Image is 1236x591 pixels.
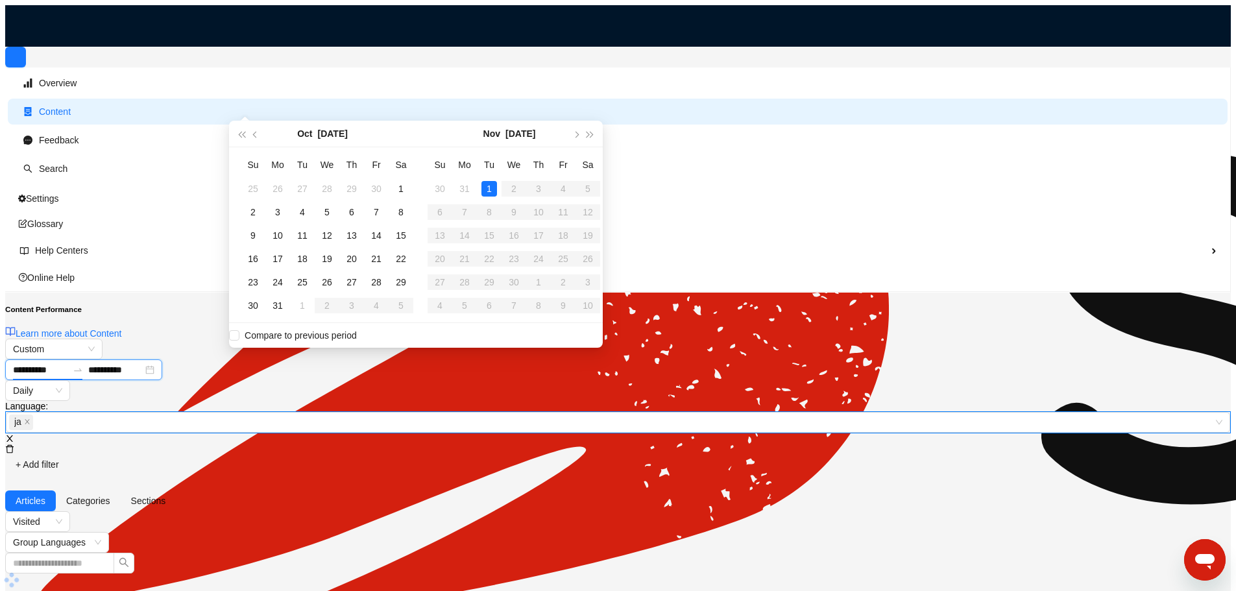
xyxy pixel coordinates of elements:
span: Learn more about Content [16,328,121,339]
button: [DATE] [317,121,347,147]
div: 29 [344,181,359,197]
div: 15 [393,228,409,243]
img: image-link [5,326,16,337]
td: 2022-10-01 [389,177,413,200]
th: Mo [265,152,290,177]
div: 2 [245,204,261,220]
td: 2022-10-03 [265,200,290,224]
span: Custom [13,339,95,359]
td: 2022-10-09 [241,224,265,247]
td: 2022-10-15 [389,224,413,247]
div: 8 [393,204,409,220]
th: Fr [364,152,389,177]
div: 11 [295,228,310,243]
div: 21 [369,251,384,267]
td: 2022-11-01 [290,294,315,317]
div: 28 [369,274,384,290]
td: 2022-10-20 [339,247,364,271]
td: 2022-10-11 [290,224,315,247]
th: Sa [389,152,413,177]
a: Glossary [18,219,63,229]
td: 2022-10-30 [241,294,265,317]
span: signal [23,78,32,88]
span: close [5,434,14,443]
td: 2022-10-23 [241,271,265,294]
div: 24 [270,274,285,290]
th: We [502,152,526,177]
span: ja [14,415,21,430]
div: 25 [245,181,261,197]
span: Content [39,106,71,117]
button: Sections [121,490,176,511]
td: 2022-10-26 [315,271,339,294]
button: + Add filter [5,454,69,475]
td: 2022-10-08 [389,200,413,224]
td: 2022-11-01 [477,177,502,200]
th: Sa [576,152,600,177]
td: 2022-10-21 [364,247,389,271]
td: 2022-10-02 [241,200,265,224]
th: Mo [452,152,477,177]
th: Su [241,152,265,177]
td: 2022-10-06 [339,200,364,224]
span: Categories [66,494,110,508]
button: [DATE] [505,121,535,147]
td: 2022-10-19 [315,247,339,271]
div: 25 [295,274,310,290]
th: Th [339,152,364,177]
div: 14 [369,228,384,243]
div: 20 [344,251,359,267]
div: 29 [393,274,409,290]
div: 26 [270,181,285,197]
td: 2022-10-24 [265,271,290,294]
div: 6 [344,204,359,220]
span: Overview [39,78,77,88]
span: Group Languages [13,533,101,552]
span: search [23,164,32,173]
td: 2022-10-12 [315,224,339,247]
td: 2022-10-14 [364,224,389,247]
span: message [23,136,32,145]
div: 5 [319,204,335,220]
div: 7 [369,204,384,220]
span: Feedback [39,135,79,145]
iframe: メッセージングウィンドウを開くボタン [1184,539,1226,581]
span: Help Centers [35,245,88,256]
td: 2022-10-05 [315,200,339,224]
button: Nov [483,121,500,147]
td: 2022-10-17 [265,247,290,271]
span: Sections [131,494,166,508]
div: 1 [295,298,310,313]
td: 2022-10-28 [364,271,389,294]
div: 18 [295,251,310,267]
span: Compare to previous period [239,328,362,343]
td: 2022-10-10 [265,224,290,247]
th: Tu [477,152,502,177]
span: Language : [5,401,48,411]
td: 2022-09-27 [290,177,315,200]
td: 2022-09-28 [315,177,339,200]
td: 2022-10-31 [265,294,290,317]
td: 2022-10-07 [364,200,389,224]
th: We [315,152,339,177]
div: 4 [295,204,310,220]
div: 19 [319,251,335,267]
td: 2022-09-26 [265,177,290,200]
span: Visited [13,512,62,531]
div: 26 [319,274,335,290]
td: 2022-10-25 [290,271,315,294]
div: 1 [481,181,497,197]
td: 2022-10-30 [428,177,452,200]
span: swap-right [73,365,83,375]
span: Search [39,163,67,174]
td: 2022-10-29 [389,271,413,294]
a: Online Help [18,272,75,283]
div: 22 [393,251,409,267]
button: Categories [56,490,121,511]
td: 2022-09-25 [241,177,265,200]
td: 2022-10-16 [241,247,265,271]
div: 27 [295,181,310,197]
div: 16 [245,251,261,267]
button: Articles [5,490,56,511]
td: 2022-09-30 [364,177,389,200]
